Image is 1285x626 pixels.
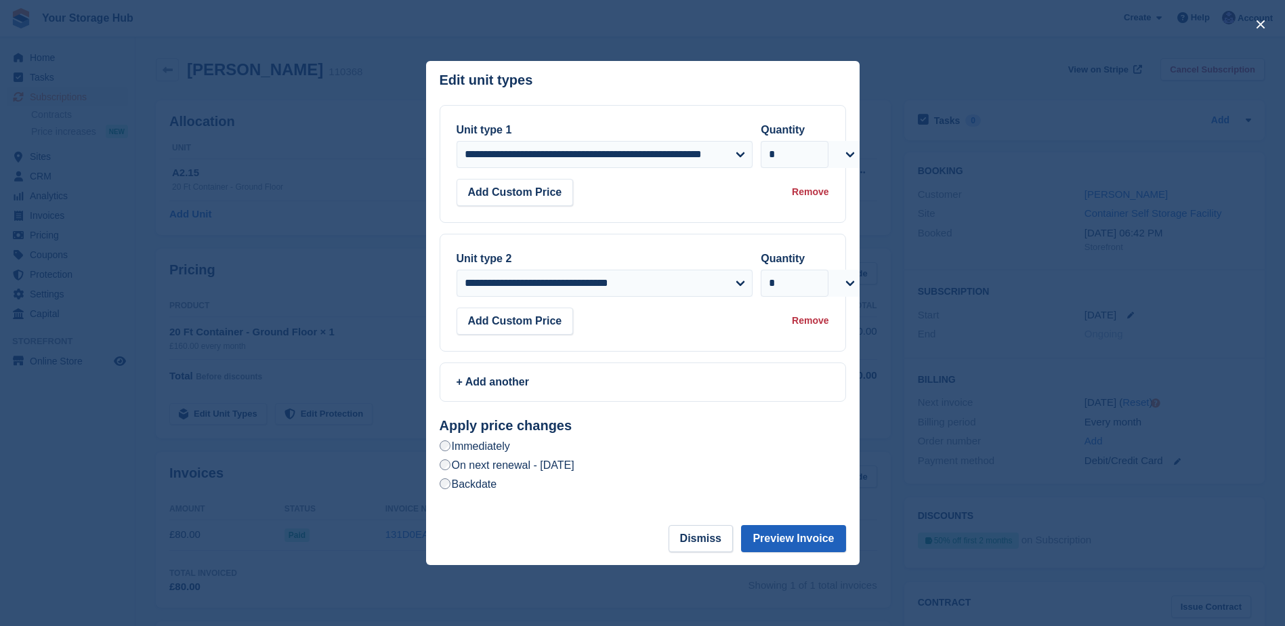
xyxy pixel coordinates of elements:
button: close [1250,14,1271,35]
div: Remove [792,185,828,199]
input: Immediately [440,440,450,451]
div: + Add another [457,374,829,390]
button: Add Custom Price [457,179,574,206]
strong: Apply price changes [440,418,572,433]
a: + Add another [440,362,846,402]
button: Preview Invoice [741,525,845,552]
button: Dismiss [669,525,733,552]
label: On next renewal - [DATE] [440,458,574,472]
p: Edit unit types [440,72,533,88]
div: Remove [792,314,828,328]
label: Unit type 2 [457,253,512,264]
label: Quantity [761,124,805,135]
input: On next renewal - [DATE] [440,459,450,470]
label: Quantity [761,253,805,264]
label: Unit type 1 [457,124,512,135]
label: Immediately [440,439,510,453]
label: Backdate [440,477,497,491]
button: Add Custom Price [457,308,574,335]
input: Backdate [440,478,450,489]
